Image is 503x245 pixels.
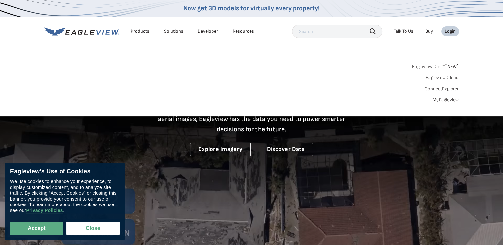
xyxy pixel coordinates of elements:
[412,62,459,69] a: Eagleview One™*NEW*
[190,143,251,156] a: Explore Imagery
[66,222,120,235] button: Close
[183,4,320,12] a: Now get 3D models for virtually every property!
[233,28,254,34] div: Resources
[394,28,413,34] div: Talk To Us
[10,179,120,213] div: We use cookies to enhance your experience, to display customized content, and to analyze site tra...
[425,86,459,92] a: ConnectExplorer
[198,28,218,34] a: Developer
[131,28,149,34] div: Products
[445,64,459,69] span: NEW
[259,143,313,156] a: Discover Data
[292,25,382,38] input: Search
[10,168,120,175] div: Eagleview’s Use of Cookies
[445,28,456,34] div: Login
[164,28,183,34] div: Solutions
[426,75,459,81] a: Eagleview Cloud
[150,103,353,135] p: A new era starts here. Built on more than 3.5 billion high-resolution aerial images, Eagleview ha...
[26,208,63,213] a: Privacy Policies
[10,222,63,235] button: Accept
[425,28,433,34] a: Buy
[433,97,459,103] a: MyEagleview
